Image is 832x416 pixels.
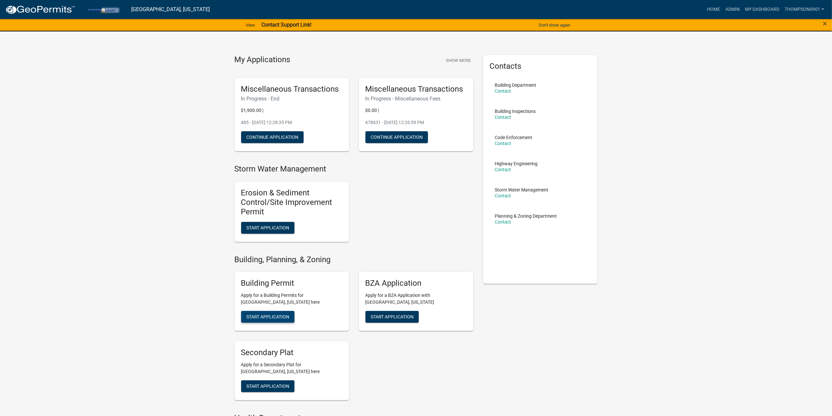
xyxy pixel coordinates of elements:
p: Building Inspections [495,109,536,114]
button: Continue Application [365,131,428,143]
span: Start Application [371,314,414,319]
a: [GEOGRAPHIC_DATA], [US_STATE] [131,4,210,15]
a: Contact [495,167,511,172]
a: Contact [495,88,511,94]
a: Contact [495,115,511,120]
h5: Building Permit [241,279,343,288]
a: thompson0901 [782,3,827,16]
p: 485 - [DATE] 12:28:35 PM [241,119,343,126]
h6: In Progress - Miscellaneous Fees [365,96,467,102]
button: Start Application [241,222,294,234]
a: Contact [495,219,511,225]
p: 478631 - [DATE] 12:26:59 PM [365,119,467,126]
p: $0.00 | [365,107,467,114]
h5: Miscellaneous Transactions [365,84,467,94]
button: Start Application [365,311,419,323]
h4: Building, Planning, & Zoning [235,255,473,264]
p: Code Enforcement [495,135,533,140]
a: Contact [495,141,511,146]
button: Show More [443,55,473,66]
p: Highway Engineering [495,161,538,166]
a: View [243,20,257,30]
button: Start Application [241,380,294,392]
p: Building Department [495,83,537,87]
button: Continue Application [241,131,304,143]
button: Start Application [241,311,294,323]
h6: In Progress - End [241,96,343,102]
span: Start Application [246,314,289,319]
h5: BZA Application [365,279,467,288]
span: Start Application [246,384,289,389]
a: Home [704,3,723,16]
p: $1,900.00 | [241,107,343,114]
h5: Erosion & Sediment Control/Site Improvement Permit [241,188,343,216]
h4: Storm Water Management [235,164,473,174]
button: Close [823,20,827,27]
span: × [823,19,827,28]
span: Start Application [246,225,289,230]
p: Apply for a Secondary Plat for [GEOGRAPHIC_DATA], [US_STATE] here [241,361,343,375]
h5: Secondary Plat [241,348,343,357]
a: Contact [495,193,511,198]
button: Don't show again [536,20,573,30]
h5: Miscellaneous Transactions [241,84,343,94]
p: Apply for a Building Permits for [GEOGRAPHIC_DATA], [US_STATE] here [241,292,343,306]
p: Storm Water Management [495,188,549,192]
p: Planning & Zoning Department [495,214,557,218]
img: Porter County, Indiana [80,5,126,14]
h4: My Applications [235,55,291,65]
h5: Contacts [490,62,591,71]
a: My Dashboard [742,3,782,16]
strong: Contact Support Link! [261,22,311,28]
p: Apply for a BZA Application with [GEOGRAPHIC_DATA], [US_STATE] [365,292,467,306]
a: Admin [723,3,742,16]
